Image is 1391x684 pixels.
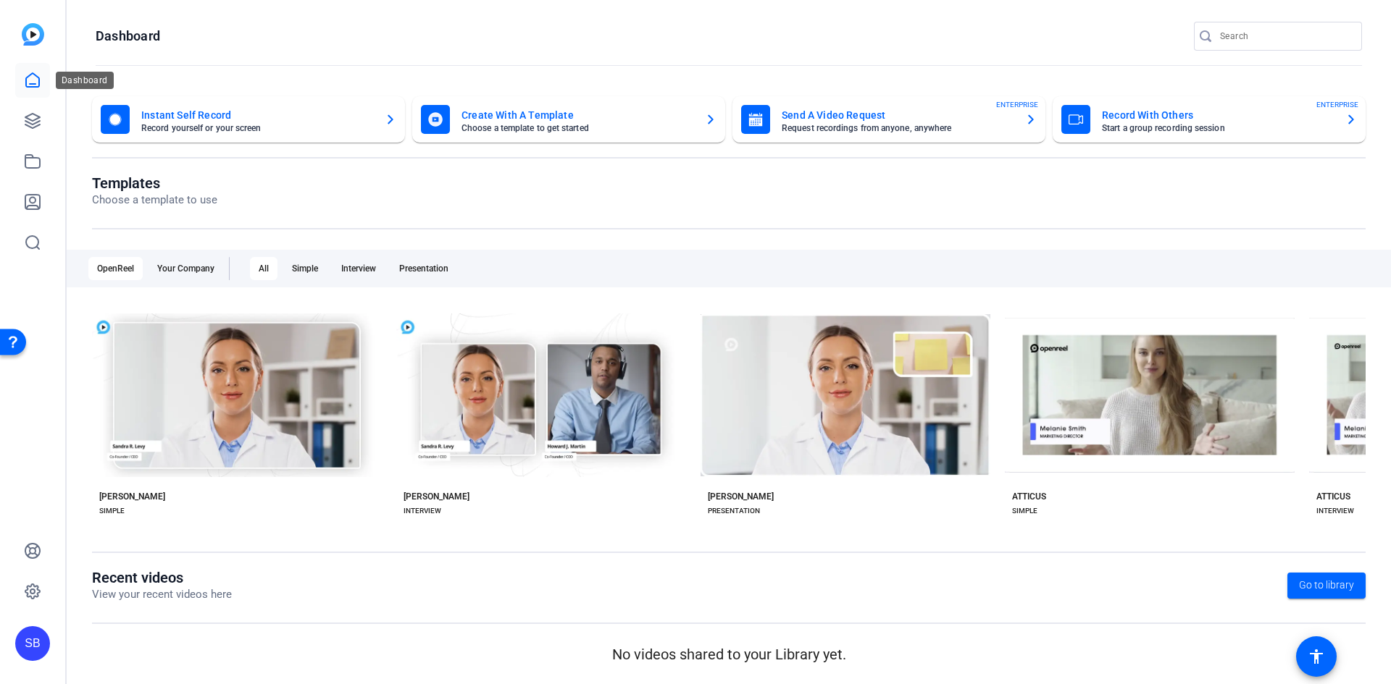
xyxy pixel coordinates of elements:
[22,23,44,46] img: blue-gradient.svg
[99,491,165,502] div: [PERSON_NAME]
[1102,124,1334,132] mat-card-subtitle: Start a group recording session
[708,505,760,517] div: PRESENTATION
[1012,491,1046,502] div: ATTICUS
[1102,106,1334,124] mat-card-title: Record With Others
[1053,96,1366,143] button: Record With OthersStart a group recording sessionENTERPRISE
[1308,648,1325,665] mat-icon: accessibility
[1012,505,1037,517] div: SIMPLE
[92,174,217,192] h1: Templates
[404,505,441,517] div: INTERVIEW
[782,106,1014,124] mat-card-title: Send A Video Request
[15,626,50,661] div: SB
[333,257,385,280] div: Interview
[708,491,774,502] div: [PERSON_NAME]
[92,569,232,586] h1: Recent videos
[92,586,232,603] p: View your recent videos here
[1287,573,1366,599] a: Go to library
[1220,28,1350,45] input: Search
[1316,99,1358,110] span: ENTERPRISE
[1299,578,1354,593] span: Go to library
[390,257,457,280] div: Presentation
[56,72,114,89] div: Dashboard
[1316,491,1350,502] div: ATTICUS
[141,124,373,132] mat-card-subtitle: Record yourself or your screen
[250,257,277,280] div: All
[92,643,1366,665] p: No videos shared to your Library yet.
[88,257,143,280] div: OpenReel
[283,257,327,280] div: Simple
[141,106,373,124] mat-card-title: Instant Self Record
[782,124,1014,132] mat-card-subtitle: Request recordings from anyone, anywhere
[461,124,693,132] mat-card-subtitle: Choose a template to get started
[149,257,223,280] div: Your Company
[99,505,125,517] div: SIMPLE
[412,96,725,143] button: Create With A TemplateChoose a template to get started
[404,491,469,502] div: [PERSON_NAME]
[96,28,160,45] h1: Dashboard
[92,192,217,208] p: Choose a template to use
[996,99,1038,110] span: ENTERPRISE
[92,96,405,143] button: Instant Self RecordRecord yourself or your screen
[1316,505,1354,517] div: INTERVIEW
[732,96,1045,143] button: Send A Video RequestRequest recordings from anyone, anywhereENTERPRISE
[461,106,693,124] mat-card-title: Create With A Template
